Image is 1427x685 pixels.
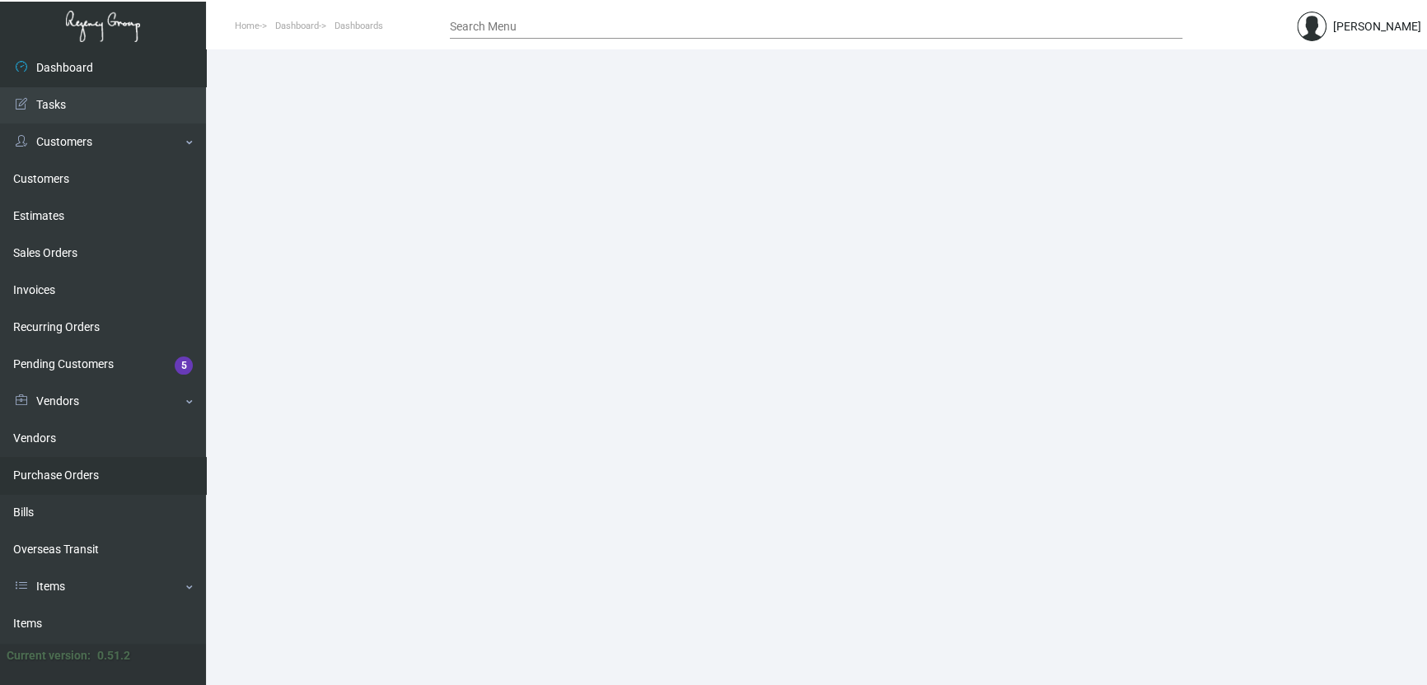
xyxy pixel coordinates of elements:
span: Dashboards [335,21,383,31]
img: admin@bootstrapmaster.com [1297,12,1326,41]
div: [PERSON_NAME] [1333,18,1421,35]
div: 0.51.2 [97,647,130,664]
span: Dashboard [275,21,319,31]
span: Home [235,21,260,31]
div: Current version: [7,647,91,664]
